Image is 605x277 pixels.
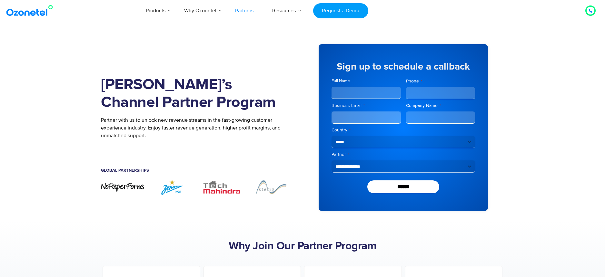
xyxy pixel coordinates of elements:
[332,127,475,133] label: Country
[406,102,475,109] label: Company Name
[313,3,368,18] a: Request a Demo
[332,62,475,72] h5: Sign up to schedule a callback
[332,78,401,84] label: Full Name
[250,179,293,195] div: 4 / 7
[332,102,401,109] label: Business Email
[101,240,504,253] h2: Why Join Our Partner Program
[151,179,194,195] div: 2 / 7
[101,182,144,192] div: 1 / 7
[101,179,293,195] div: Image Carousel
[200,179,243,195] div: 3 / 7
[101,76,293,111] h1: [PERSON_NAME]’s Channel Partner Program
[200,179,243,195] img: TechMahindra
[101,168,293,173] h5: Global Partnerships
[101,116,293,139] p: Partner with us to unlock new revenue streams in the fast-growing customer experience industry. E...
[332,151,475,158] label: Partner
[250,179,293,195] img: Stetig
[101,182,144,192] img: nopaperforms
[406,78,475,84] label: Phone
[151,179,194,195] img: ZENIT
